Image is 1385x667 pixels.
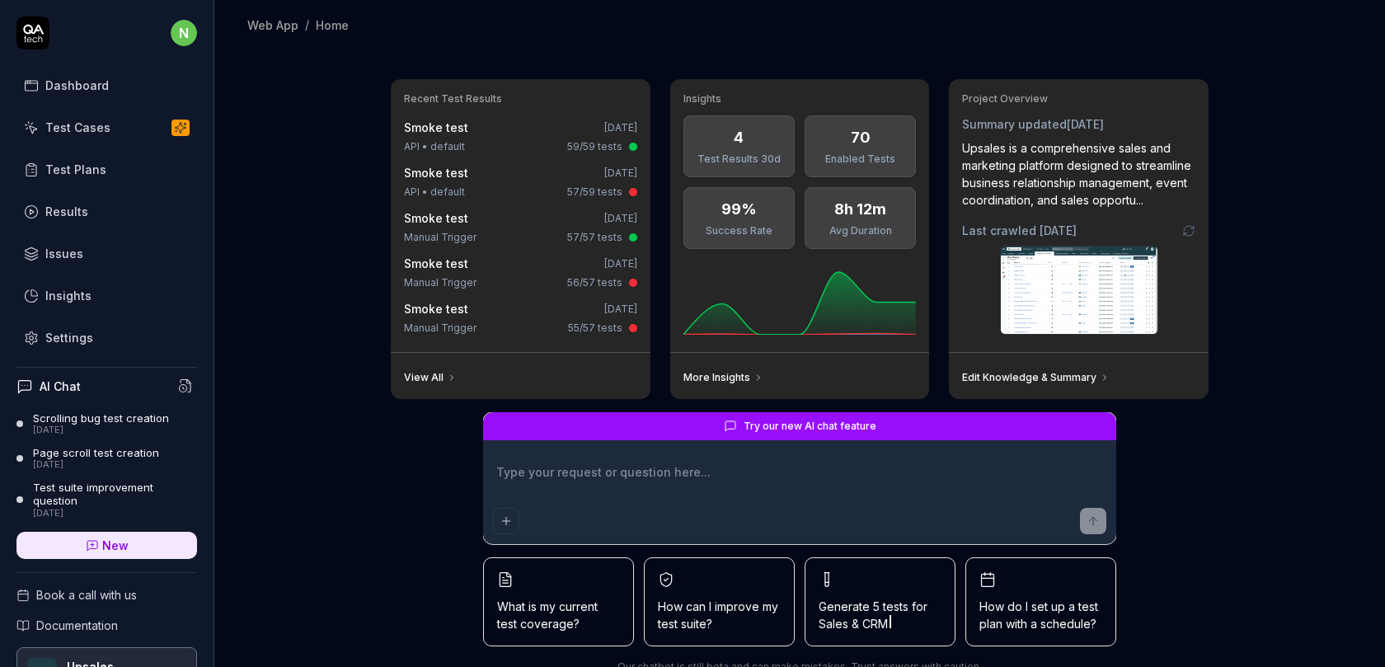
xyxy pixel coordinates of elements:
[805,557,955,646] button: Generate 5 tests forSales & CRM
[45,161,106,178] div: Test Plans
[16,411,197,436] a: Scrolling bug test creation[DATE]
[567,139,622,154] div: 59/59 tests
[401,161,641,203] a: Smoke test[DATE]API • default57/59 tests
[744,419,876,434] span: Try our new AI chat feature
[1001,247,1157,334] img: Screenshot
[962,139,1195,209] div: Upsales is a comprehensive sales and marketing platform designed to streamline business relations...
[962,371,1110,384] a: Edit Knowledge & Summary
[16,586,197,604] a: Book a call with us
[16,617,197,634] a: Documentation
[483,557,634,646] button: What is my current test coverage?
[45,287,92,304] div: Insights
[568,321,622,336] div: 55/57 tests
[965,557,1116,646] button: How do I set up a test plan with a schedule?
[16,322,197,354] a: Settings
[171,20,197,46] span: n
[694,152,784,167] div: Test Results 30d
[493,508,519,534] button: Add attachment
[33,508,197,519] div: [DATE]
[16,532,197,559] a: New
[45,245,83,262] div: Issues
[683,371,763,384] a: More Insights
[819,617,888,631] span: Sales & CRM
[45,203,88,220] div: Results
[16,195,197,228] a: Results
[401,251,641,294] a: Smoke test[DATE]Manual Trigger56/57 tests
[404,275,477,290] div: Manual Trigger
[16,153,197,186] a: Test Plans
[1067,117,1104,131] time: [DATE]
[16,111,197,143] a: Test Cases
[247,16,298,33] div: Web App
[404,256,468,270] a: Smoke test
[815,223,905,238] div: Avg Duration
[33,459,159,471] div: [DATE]
[819,598,941,632] span: Generate 5 tests for
[404,92,637,106] h3: Recent Test Results
[45,77,109,94] div: Dashboard
[33,425,169,436] div: [DATE]
[604,212,637,224] time: [DATE]
[45,329,93,346] div: Settings
[658,598,781,632] span: How can I improve my test suite?
[962,222,1077,239] span: Last crawled
[404,230,477,245] div: Manual Trigger
[171,16,197,49] button: n
[567,230,622,245] div: 57/57 tests
[401,206,641,248] a: Smoke test[DATE]Manual Trigger57/57 tests
[16,279,197,312] a: Insights
[604,257,637,270] time: [DATE]
[36,586,137,604] span: Book a call with us
[36,617,118,634] span: Documentation
[834,198,886,220] div: 8h 12m
[316,16,349,33] div: Home
[1040,223,1077,237] time: [DATE]
[721,198,757,220] div: 99%
[815,152,905,167] div: Enabled Tests
[102,537,129,554] span: New
[305,16,309,33] div: /
[497,598,620,632] span: What is my current test coverage?
[567,185,622,200] div: 57/59 tests
[604,121,637,134] time: [DATE]
[404,139,465,154] div: API • default
[604,167,637,179] time: [DATE]
[404,120,468,134] a: Smoke test
[683,92,917,106] h3: Insights
[694,223,784,238] div: Success Rate
[404,321,477,336] div: Manual Trigger
[401,297,641,339] a: Smoke test[DATE]Manual Trigger55/57 tests
[962,92,1195,106] h3: Project Overview
[16,69,197,101] a: Dashboard
[33,446,159,459] div: Page scroll test creation
[567,275,622,290] div: 56/57 tests
[33,481,197,508] div: Test suite improvement question
[33,411,169,425] div: Scrolling bug test creation
[40,378,81,395] h4: AI Chat
[604,303,637,315] time: [DATE]
[404,211,468,225] a: Smoke test
[401,115,641,157] a: Smoke test[DATE]API • default59/59 tests
[404,166,468,180] a: Smoke test
[45,119,110,136] div: Test Cases
[16,446,197,471] a: Page scroll test creation[DATE]
[404,185,465,200] div: API • default
[16,237,197,270] a: Issues
[404,302,468,316] a: Smoke test
[979,598,1102,632] span: How do I set up a test plan with a schedule?
[962,117,1067,131] span: Summary updated
[851,126,871,148] div: 70
[404,371,457,384] a: View All
[734,126,744,148] div: 4
[644,557,795,646] button: How can I improve my test suite?
[1182,224,1195,237] a: Go to crawling settings
[16,481,197,519] a: Test suite improvement question[DATE]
